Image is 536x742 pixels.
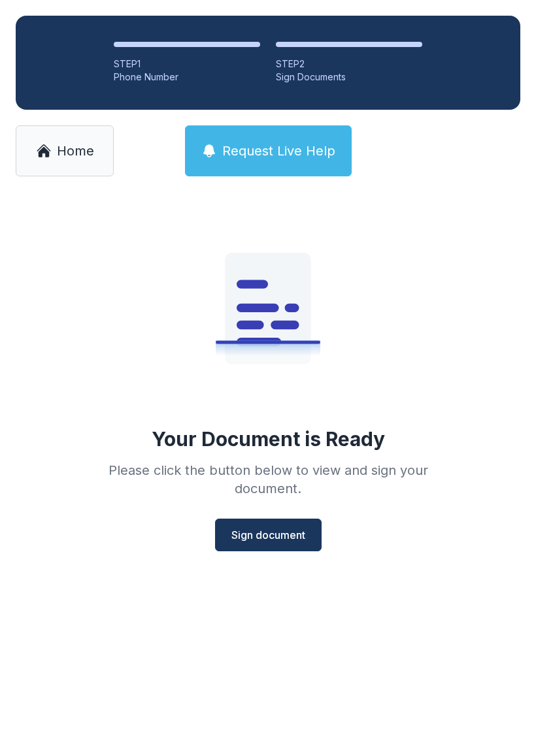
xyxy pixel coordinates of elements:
[114,57,260,71] div: STEP 1
[231,527,305,543] span: Sign document
[152,427,385,451] div: Your Document is Ready
[276,57,422,71] div: STEP 2
[57,142,94,160] span: Home
[222,142,335,160] span: Request Live Help
[80,461,456,498] div: Please click the button below to view and sign your document.
[114,71,260,84] div: Phone Number
[276,71,422,84] div: Sign Documents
